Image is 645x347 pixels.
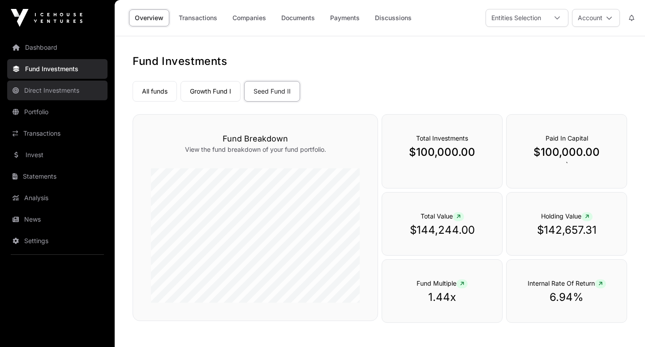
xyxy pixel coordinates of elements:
a: All funds [133,81,177,102]
a: Statements [7,167,107,186]
span: Paid In Capital [546,134,588,142]
span: Total Value [421,212,464,220]
a: Transactions [173,9,223,26]
button: Account [572,9,620,27]
a: Documents [275,9,321,26]
p: View the fund breakdown of your fund portfolio. [151,145,360,154]
div: Entities Selection [486,9,546,26]
a: Seed Fund II [244,81,300,102]
a: News [7,210,107,229]
p: $100,000.00 [400,145,484,159]
a: Direct Investments [7,81,107,100]
div: ` [506,114,627,188]
a: Settings [7,231,107,251]
a: Portfolio [7,102,107,122]
p: $100,000.00 [525,145,609,159]
a: Invest [7,145,107,165]
a: Dashboard [7,38,107,57]
a: Fund Investments [7,59,107,79]
h3: Fund Breakdown [151,133,360,145]
span: Fund Multiple [417,279,468,287]
a: Discussions [369,9,417,26]
a: Growth Fund I [181,81,241,102]
a: Payments [324,9,365,26]
span: Holding Value [541,212,593,220]
h1: Fund Investments [133,54,627,69]
a: Overview [129,9,169,26]
span: Internal Rate Of Return [528,279,606,287]
p: $142,657.31 [525,223,609,237]
a: Companies [227,9,272,26]
span: Total Investments [416,134,468,142]
iframe: Chat Widget [600,304,645,347]
img: Icehouse Ventures Logo [11,9,82,27]
a: Transactions [7,124,107,143]
a: Analysis [7,188,107,208]
p: $144,244.00 [400,223,484,237]
p: 6.94% [525,290,609,304]
p: 1.44x [400,290,484,304]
